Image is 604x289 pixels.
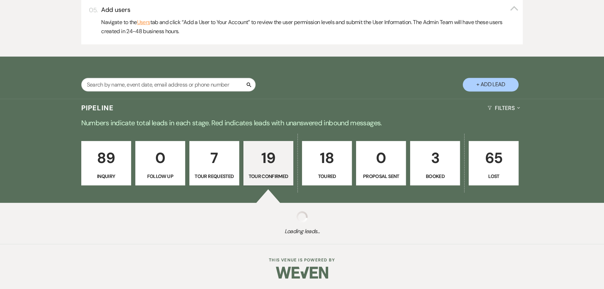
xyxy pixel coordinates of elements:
p: 89 [86,146,127,170]
p: 18 [307,146,347,170]
h3: Add users [101,6,130,14]
a: 7Tour Requested [189,141,239,186]
p: Lost [473,172,514,180]
a: 89Inquiry [81,141,131,186]
button: Filters [485,99,523,117]
p: Booked [415,172,455,180]
p: Numbers indicate total leads in each stage. Red indicates leads with unanswered inbound messages. [51,117,553,128]
p: 0 [361,146,401,170]
p: Toured [307,172,347,180]
img: Weven Logo [276,260,328,285]
img: loading spinner [296,211,308,222]
p: 65 [473,146,514,170]
span: Loading leads... [30,227,574,236]
a: 0Proposal Sent [356,141,406,186]
p: 19 [248,146,289,170]
p: Navigate to the tab and click “Add a User to Your Account” to review the user permission levels a... [101,18,519,36]
p: Inquiry [86,172,127,180]
p: 0 [140,146,181,170]
p: 7 [194,146,235,170]
a: 0Follow Up [135,141,185,186]
a: 18Toured [302,141,352,186]
button: Add users [101,6,519,14]
a: 19Tour Confirmed [243,141,293,186]
input: Search by name, event date, email address or phone number [81,78,256,91]
a: 3Booked [410,141,460,186]
h3: Pipeline [81,103,114,113]
p: Tour Requested [194,172,235,180]
button: + Add Lead [463,78,519,91]
p: Proposal Sent [361,172,401,180]
p: Follow Up [140,172,181,180]
p: Tour Confirmed [248,172,289,180]
a: 65Lost [469,141,519,186]
p: 3 [415,146,455,170]
a: Users [137,18,150,27]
